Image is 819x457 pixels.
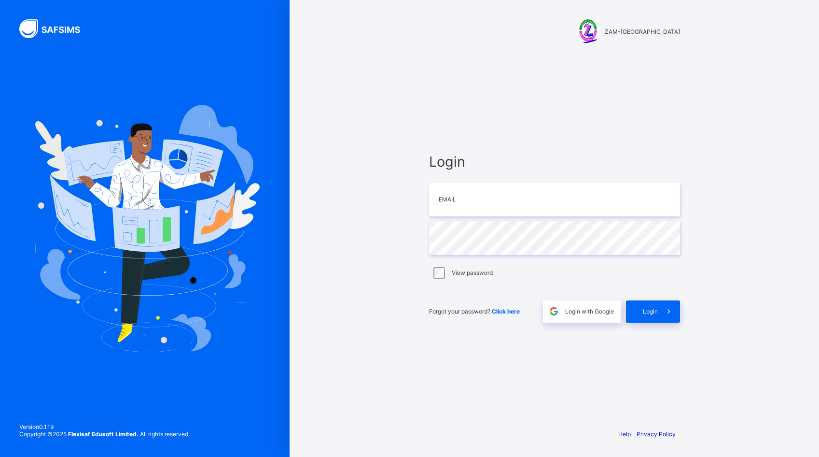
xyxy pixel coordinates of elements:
span: Version 0.1.19 [19,423,190,430]
span: Forgot your password? [429,308,520,315]
a: Privacy Policy [637,430,676,438]
img: google.396cfc9801f0270233282035f929180a.svg [548,306,559,317]
span: ZAM-[GEOGRAPHIC_DATA] [605,28,680,35]
span: Login [429,153,680,170]
span: Login [643,308,658,315]
strong: Flexisaf Edusoft Limited. [68,430,139,438]
a: Click here [492,308,520,315]
img: Hero Image [30,105,260,352]
span: Login with Google [565,308,614,315]
img: SAFSIMS Logo [19,19,92,38]
a: Help [618,430,631,438]
span: Copyright © 2025 All rights reserved. [19,430,190,438]
label: View password [452,269,493,276]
